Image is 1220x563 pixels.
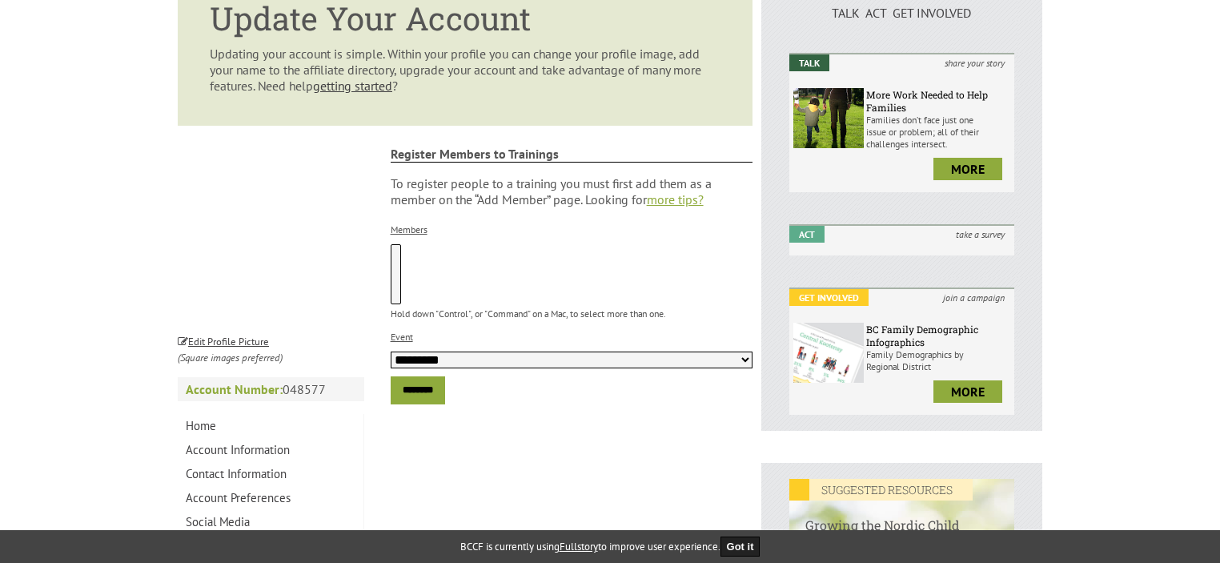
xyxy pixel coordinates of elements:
em: SUGGESTED RESOURCES [789,479,973,501]
h6: Growing the Nordic Child [789,501,1014,533]
em: Talk [789,54,829,71]
small: Edit Profile Picture [178,335,269,348]
strong: Account Number: [186,381,283,397]
label: Members [391,223,427,235]
a: Home [178,414,363,438]
a: Account Preferences [178,486,363,510]
p: 048577 [178,377,364,401]
a: Account Information [178,438,363,462]
p: Hold down "Control", or "Command" on a Mac, to select more than one. [391,308,753,320]
a: more [933,158,1002,180]
i: share your story [935,54,1014,71]
a: Fullstory [560,540,598,553]
a: getting started [313,78,392,94]
a: Contact Information [178,462,363,486]
p: Family Demographics by Regional District [866,348,1010,372]
i: (Square images preferred) [178,351,283,364]
i: join a campaign [933,289,1014,306]
a: Social Media [178,510,363,534]
em: Act [789,226,825,243]
h6: BC Family Demographic Infographics [866,323,1010,348]
a: Edit Profile Picture [178,332,269,348]
p: Families don’t face just one issue or problem; all of their challenges intersect. [866,114,1010,150]
em: Get Involved [789,289,869,306]
strong: Register Members to Trainings [391,146,753,163]
a: more tips? [647,191,704,207]
h6: More Work Needed to Help Families [866,88,1010,114]
p: To register people to a training you must first add them as a member on the “Add Member” page. Lo... [391,175,753,207]
label: Event [391,331,413,343]
p: TALK ACT GET INVOLVED [789,5,1014,21]
a: more [933,380,1002,403]
i: take a survey [946,226,1014,243]
button: Got it [720,537,760,557]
